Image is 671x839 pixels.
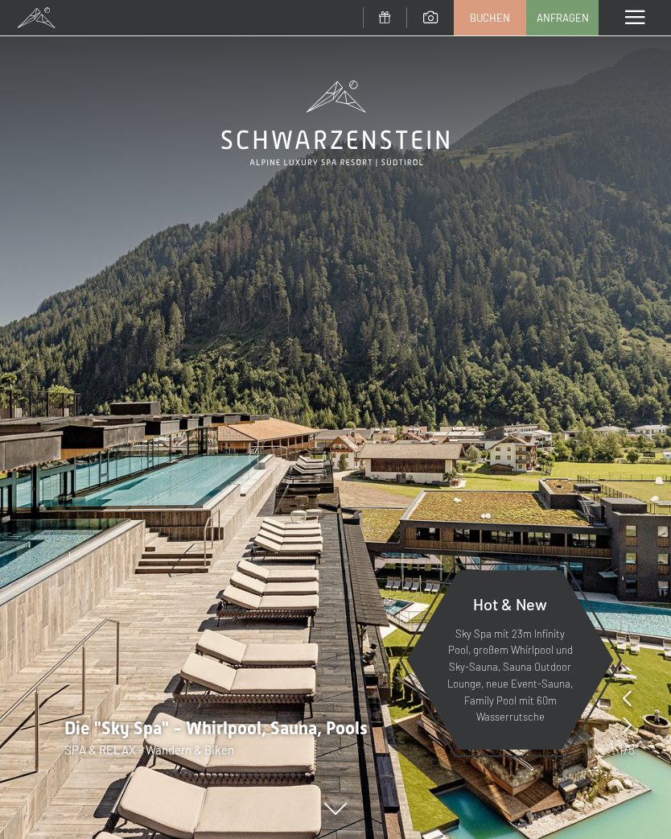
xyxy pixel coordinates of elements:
[624,741,628,758] span: /
[527,1,598,35] a: Anfragen
[455,1,525,35] a: Buchen
[628,741,635,758] span: 8
[405,569,615,750] a: Hot & New Sky Spa mit 23m Infinity Pool, großem Whirlpool und Sky-Sauna, Sauna Outdoor Lounge, ne...
[446,626,574,726] p: Sky Spa mit 23m Infinity Pool, großem Whirlpool und Sky-Sauna, Sauna Outdoor Lounge, neue Event-S...
[473,594,547,614] span: Hot & New
[537,10,589,25] span: Anfragen
[470,10,510,25] span: Buchen
[64,718,368,738] span: Die "Sky Spa" - Whirlpool, Sauna, Pools
[64,742,234,757] span: SPA & RELAX - Wandern & Biken
[619,741,624,758] span: 1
